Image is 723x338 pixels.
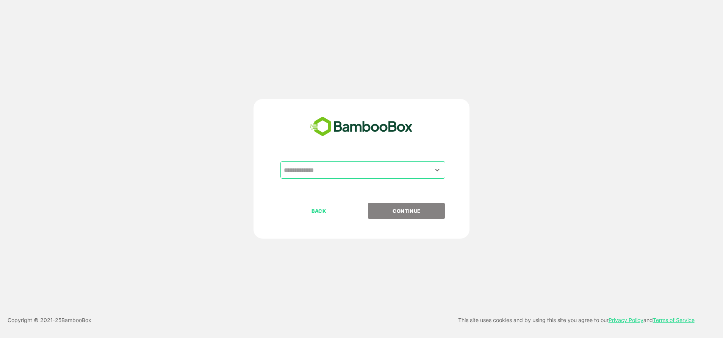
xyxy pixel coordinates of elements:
button: BACK [280,203,357,219]
a: Terms of Service [653,317,695,323]
button: CONTINUE [368,203,445,219]
p: BACK [281,207,357,215]
p: CONTINUE [369,207,444,215]
p: This site uses cookies and by using this site you agree to our and [458,316,695,325]
img: bamboobox [306,114,417,139]
a: Privacy Policy [609,317,643,323]
button: Open [432,165,443,175]
p: Copyright © 2021- 25 BambooBox [8,316,91,325]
